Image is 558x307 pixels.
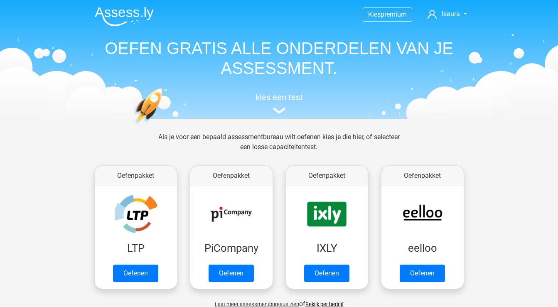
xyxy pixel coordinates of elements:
[209,265,254,282] a: Oefenen
[400,265,445,282] a: Oefenen
[88,92,470,114] a: kies een test
[88,38,470,78] h1: OEFEN GRATIS ALLE ONDERDELEN VAN JE ASSESSMENT.
[304,265,349,282] a: Oefenen
[273,108,285,114] img: assessment
[95,7,154,26] img: Assessly
[88,92,470,102] h5: kies een test
[424,9,470,19] a: Isaura
[381,10,407,18] span: premium
[368,10,381,18] span: Kies
[363,9,412,20] a: Kiespremium
[152,132,406,162] div: Als je voor een bepaald assessmentbureau wilt oefenen kies je die hier, of selecteer een losse ca...
[134,88,195,163] img: oefenen
[442,10,460,18] span: Isaura
[113,265,158,282] a: Oefenen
